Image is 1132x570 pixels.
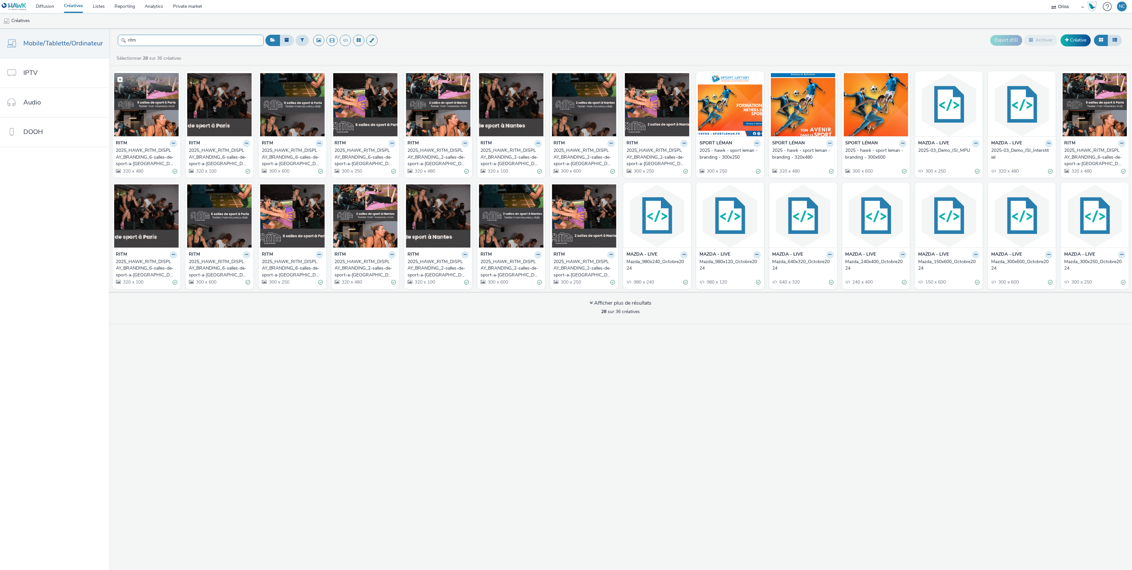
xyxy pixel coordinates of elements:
[1071,279,1092,285] span: 300 x 250
[633,279,654,285] span: 980 x 240
[925,168,946,174] span: 300 x 250
[590,299,652,307] div: Afficher plus de résultats
[319,168,323,175] div: Valide
[627,259,688,272] a: Mazda_980x240_Octobre2024
[1064,259,1126,272] a: Mazda_300x250_Octobre2024
[975,168,980,175] div: Valide
[391,279,396,286] div: Valide
[260,73,325,136] img: 2025_HAWK_RITM_DISPLAY_BRANDING_6-salles-de-sport-a-paris-tester-mon-nouveau-club_300x600_RTG visual
[335,140,346,147] strong: RITM
[998,279,1019,285] span: 300 x 600
[262,140,273,147] strong: RITM
[479,73,543,136] img: 2025_HAWK_RITM_DISPLAY_BRANDING_2-salles-de-sport-a-nantes-tester-mon-nouveau-club_320X100_RTG vi...
[408,259,469,278] a: 2025_HAWK_RITM_DISPLAY_BRANDING_2-salles-de-sport-a-[GEOGRAPHIC_DATA]-tester-mon-nouveau-club_320...
[116,251,127,259] strong: RITM
[706,279,727,285] span: 980 x 120
[918,147,977,154] div: 2025-03_Demo_ISI_MPU
[1064,147,1123,167] div: 2025_HAWK_RITM_DISPLAY_BRANDING_6-salles-de-sport-a-[GEOGRAPHIC_DATA]-tester-mon-nouveau-club_320...
[116,259,175,278] div: 2025_HAWK_RITM_DISPLAY_BRANDING_6-salles-de-sport-a-[GEOGRAPHIC_DATA]-tester-mon-nouveau-club_320...
[1024,35,1057,46] button: Archiver
[481,251,492,259] strong: RITM
[554,259,615,278] a: 2025_HAWK_RITM_DISPLAY_BRANDING_2-salles-de-sport-a-[GEOGRAPHIC_DATA]-tester-mon-nouveau-club_300...
[262,259,323,278] a: 2025_HAWK_RITM_DISPLAY_BRANDING_6-salles-de-sport-a-[GEOGRAPHIC_DATA]-tester-mon-nouveau-club_300...
[829,279,834,286] div: Valide
[925,279,946,285] span: 150 x 600
[846,147,907,161] a: 2025 - hawk - sport leman - branding - 300x600
[116,55,184,61] a: Sélectionner sur 36 créatives
[335,147,396,167] a: 2025_HAWK_RITM_DISPLAY_BRANDING_6-salles-de-sport-a-[GEOGRAPHIC_DATA]-tester-mon-nouveau-club_300...
[246,279,250,286] div: Valide
[23,98,41,107] span: Audio
[560,168,581,174] span: 300 x 600
[262,147,323,167] a: 2025_HAWK_RITM_DISPLAY_BRANDING_6-salles-de-sport-a-[GEOGRAPHIC_DATA]-tester-mon-nouveau-club_300...
[481,147,542,167] a: 2025_HAWK_RITM_DISPLAY_BRANDING_2-salles-de-sport-a-[GEOGRAPHIC_DATA]-tester-mon-nouveau-club_320...
[554,147,612,167] div: 2025_HAWK_RITM_DISPLAY_BRANDING_2-salles-de-sport-a-[GEOGRAPHIC_DATA]-tester-mon-nouveau-club_300...
[116,140,127,147] strong: RITM
[189,259,250,278] a: 2025_HAWK_RITM_DISPLAY_BRANDING_6-salles-de-sport-a-[GEOGRAPHIC_DATA]-tester-mon-nouveau-club_300...
[408,251,419,259] strong: RITM
[852,279,873,285] span: 240 x 400
[481,140,492,147] strong: RITM
[627,147,685,167] div: 2025_HAWK_RITM_DISPLAY_BRANDING_2-salles-de-sport-a-[GEOGRAPHIC_DATA]-tester-mon-nouveau-club_300...
[114,73,179,136] img: 2025_HAWK_RITM_DISPLAY_BRANDING_6-salles-de-sport-a-paris-tester-mon-nouveau-club_320X480_RTG visual
[773,147,834,161] a: 2025 - hawk - sport leman - branding - 320x480
[756,279,761,286] div: Valide
[846,140,878,147] strong: SPORT LÉMAN
[408,147,469,167] a: 2025_HAWK_RITM_DISPLAY_BRANDING_2-salles-de-sport-a-[GEOGRAPHIC_DATA]-tester-mon-nouveau-club_320...
[683,168,688,175] div: Valide
[1087,1,1097,12] img: Hawk Academy
[537,279,542,286] div: Valide
[991,140,1022,147] strong: MAZDA - LIVE
[918,140,949,147] strong: MAZDA - LIVE
[552,184,616,248] img: 2025_HAWK_RITM_DISPLAY_BRANDING_2-salles-de-sport-a-nantes-tester-mon-nouveau-club_300x250_RTG vi...
[1048,279,1053,286] div: Valide
[773,259,834,272] a: Mazda_640x320_Octobre2024
[625,73,689,136] img: 2025_HAWK_RITM_DISPLAY_BRANDING_2-salles-de-sport-a-nantes-tester-mon-nouveau-club_300x250_RTG vi...
[918,251,949,259] strong: MAZDA - LIVE
[1063,73,1127,136] img: 2025_HAWK_RITM_DISPLAY_BRANDING_6-salles-de-sport-a-paris-tester-mon-nouveau-club_320X480_RTG visual
[1048,168,1053,175] div: Valide
[554,147,615,167] a: 2025_HAWK_RITM_DISPLAY_BRANDING_2-salles-de-sport-a-[GEOGRAPHIC_DATA]-tester-mon-nouveau-club_300...
[23,39,103,48] span: Mobile/Tablette/Ordinateur
[773,259,831,272] div: Mazda_640x320_Octobre2024
[481,147,539,167] div: 2025_HAWK_RITM_DISPLAY_BRANDING_2-salles-de-sport-a-[GEOGRAPHIC_DATA]-tester-mon-nouveau-club_320...
[333,73,398,136] img: 2025_HAWK_RITM_DISPLAY_BRANDING_6-salles-de-sport-a-paris-tester-mon-nouveau-club_300x250_RTG visual
[700,251,730,259] strong: MAZDA - LIVE
[633,168,654,174] span: 300 x 250
[118,35,264,46] input: Rechercher...
[902,168,907,175] div: Valide
[189,147,250,167] a: 2025_HAWK_RITM_DISPLAY_BRANDING_6-salles-de-sport-a-[GEOGRAPHIC_DATA]-tester-mon-nouveau-club_320...
[846,251,876,259] strong: MAZDA - LIVE
[990,35,1022,45] button: Export d'ID
[610,168,615,175] div: Valide
[23,68,38,78] span: IPTV
[700,259,761,272] a: Mazda_980x120_Octobre2024
[3,18,10,24] img: mobile
[173,279,177,286] div: Valide
[554,251,565,259] strong: RITM
[706,168,727,174] span: 300 x 250
[173,168,177,175] div: Valide
[625,184,689,248] img: Mazda_980x240_Octobre2024 visual
[1087,1,1100,12] a: Hawk Academy
[262,259,321,278] div: 2025_HAWK_RITM_DISPLAY_BRANDING_6-salles-de-sport-a-[GEOGRAPHIC_DATA]-tester-mon-nouveau-club_300...
[917,73,981,136] img: 2025-03_Demo_ISI_MPU visual
[700,259,758,272] div: Mazda_980x120_Octobre2024
[114,184,179,248] img: 2025_HAWK_RITM_DISPLAY_BRANDING_6-salles-de-sport-a-paris-tester-mon-nouveau-club_320X100_RTG visual
[195,168,216,174] span: 320 x 100
[2,3,27,11] img: undefined Logo
[990,184,1054,248] img: Mazda_300x600_Octobre2024 visual
[268,279,289,285] span: 300 x 250
[756,168,761,175] div: Valide
[464,279,469,286] div: Valide
[771,73,835,136] img: 2025 - hawk - sport leman - branding - 320x480 visual
[1108,35,1122,46] button: Liste
[610,279,615,286] div: Valide
[406,73,470,136] img: 2025_HAWK_RITM_DISPLAY_BRANDING_2-salles-de-sport-a-nantes-tester-mon-nouveau-club_320X480_RTG vi...
[116,259,177,278] a: 2025_HAWK_RITM_DISPLAY_BRANDING_6-salles-de-sport-a-[GEOGRAPHIC_DATA]-tester-mon-nouveau-club_320...
[991,147,1050,161] div: 2025-03_Demo_ISI_Interstitiel
[1094,35,1108,46] button: Grille
[991,251,1022,259] strong: MAZDA - LIVE
[187,73,252,136] img: 2025_HAWK_RITM_DISPLAY_BRANDING_6-salles-de-sport-a-paris-tester-mon-nouveau-club_320X100_RTG visual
